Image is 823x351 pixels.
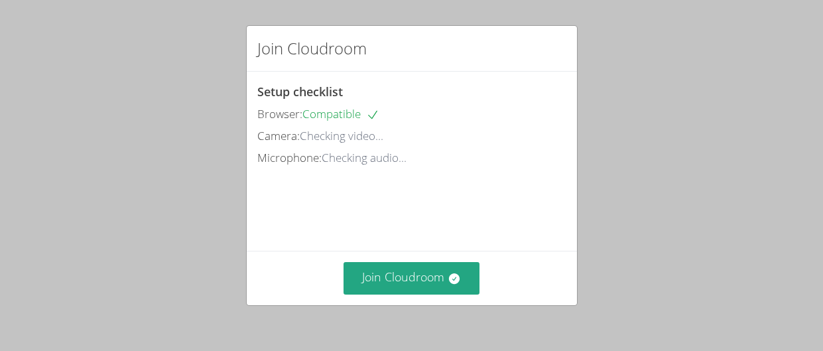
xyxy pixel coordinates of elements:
h2: Join Cloudroom [257,36,367,60]
span: Camera: [257,128,300,143]
span: Compatible [302,106,379,121]
span: Setup checklist [257,84,343,100]
span: Checking video... [300,128,383,143]
button: Join Cloudroom [344,262,479,295]
span: Microphone: [257,150,322,165]
span: Checking audio... [322,150,407,165]
span: Browser: [257,106,302,121]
